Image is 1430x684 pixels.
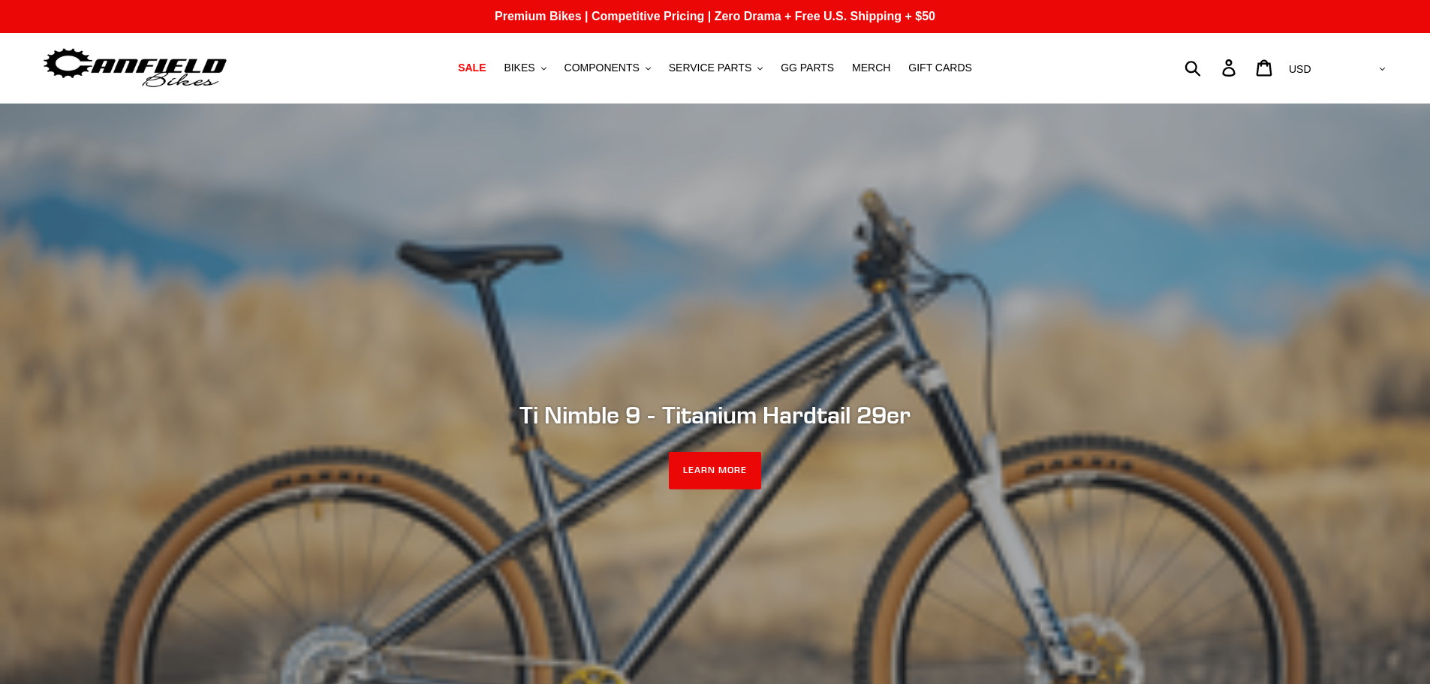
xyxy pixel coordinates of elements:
h2: Ti Nimble 9 - Titanium Hardtail 29er [306,401,1124,429]
span: COMPONENTS [564,62,640,74]
input: Search [1193,51,1231,84]
span: GIFT CARDS [908,62,972,74]
button: BIKES [496,58,553,78]
span: SALE [458,62,486,74]
span: GG PARTS [781,62,834,74]
img: Canfield Bikes [41,44,229,92]
span: BIKES [504,62,534,74]
button: COMPONENTS [557,58,658,78]
a: SALE [450,58,493,78]
button: SERVICE PARTS [661,58,770,78]
a: LEARN MORE [669,452,761,490]
span: MERCH [852,62,890,74]
a: GIFT CARDS [901,58,980,78]
a: GG PARTS [773,58,841,78]
span: SERVICE PARTS [669,62,751,74]
a: MERCH [844,58,898,78]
